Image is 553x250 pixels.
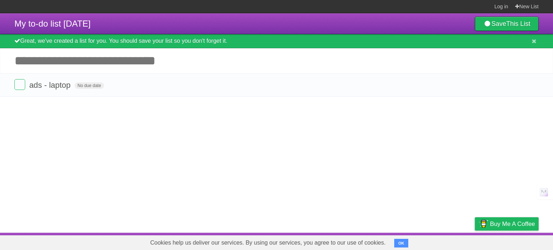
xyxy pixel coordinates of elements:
span: My to-do list [DATE] [14,19,91,28]
a: SaveThis List [475,17,539,31]
span: Cookies help us deliver our services. By using our services, you agree to our use of cookies. [143,236,393,250]
b: This List [506,20,530,27]
label: Done [14,79,25,90]
a: Suggest a feature [493,235,539,248]
a: About [379,235,394,248]
a: Terms [441,235,457,248]
span: Buy me a coffee [490,218,535,230]
a: Developers [403,235,432,248]
span: No due date [75,82,104,89]
a: Buy me a coffee [475,217,539,231]
button: OK [394,239,408,247]
img: Buy me a coffee [478,218,488,230]
a: Privacy [466,235,484,248]
span: ads - laptop [29,81,72,90]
